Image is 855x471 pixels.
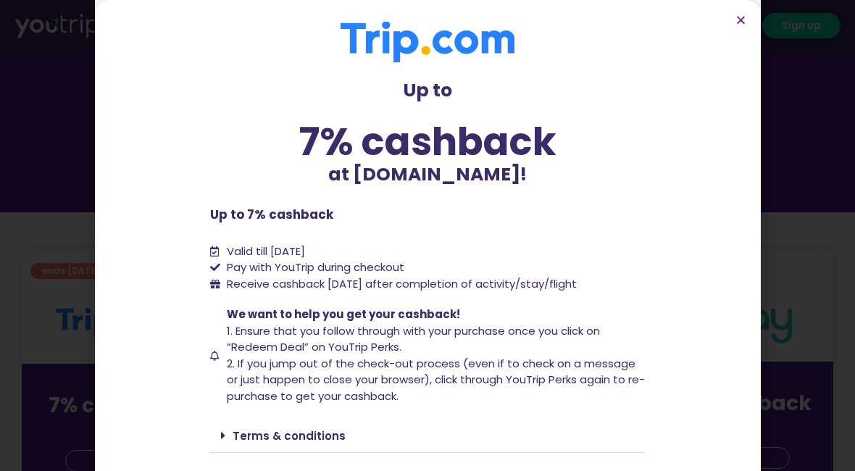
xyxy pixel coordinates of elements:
[210,161,645,188] p: at [DOMAIN_NAME]!
[227,356,645,404] span: 2. If you jump out of the check-out process (even if to check on a message or just happen to clos...
[233,428,346,443] a: Terms & conditions
[210,419,645,453] div: Terms & conditions
[210,206,333,223] b: Up to 7% cashback
[735,14,746,25] a: Close
[227,307,460,322] span: We want to help you get your cashback!
[210,122,645,161] div: 7% cashback
[223,259,404,276] span: Pay with YouTrip during checkout
[227,243,305,259] span: Valid till [DATE]
[227,323,600,355] span: 1. Ensure that you follow through with your purchase once you click on “Redeem Deal” on YouTrip P...
[210,77,645,104] p: Up to
[227,276,577,291] span: Receive cashback [DATE] after completion of activity/stay/flight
